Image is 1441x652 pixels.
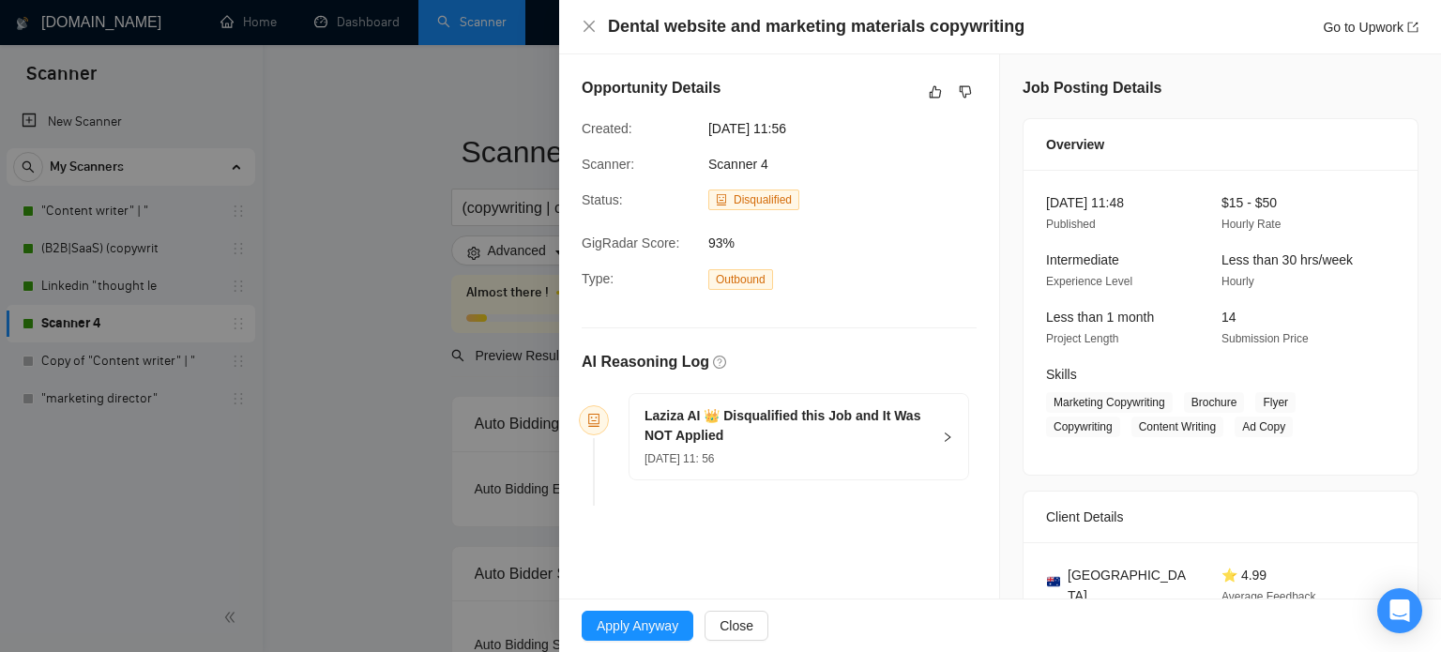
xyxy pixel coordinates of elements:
span: Skills [1046,367,1077,382]
img: 🇦🇺 [1047,575,1060,588]
span: robot [587,414,600,427]
span: Flyer [1255,392,1296,413]
span: Type: [582,271,614,286]
button: dislike [954,81,977,103]
span: 14 [1221,310,1236,325]
span: dislike [959,84,972,99]
span: [DATE] 11: 56 [645,452,714,465]
button: Apply Anyway [582,611,693,641]
span: Brochure [1184,392,1245,413]
span: export [1407,22,1418,33]
div: Open Intercom Messenger [1377,588,1422,633]
span: ⭐ 4.99 [1221,568,1267,583]
span: Project Length [1046,332,1118,345]
span: Close [720,615,753,636]
button: like [924,81,947,103]
span: 93% [708,233,990,253]
h5: Job Posting Details [1023,77,1161,99]
span: Published [1046,218,1096,231]
span: like [929,84,942,99]
div: Client Details [1046,492,1395,542]
h4: Dental website and marketing materials copywriting [608,15,1024,38]
span: $15 - $50 [1221,195,1277,210]
span: Outbound [708,269,773,290]
span: Overview [1046,134,1104,155]
span: Content Writing [1131,417,1223,437]
button: Close [582,19,597,35]
h5: Opportunity Details [582,77,720,99]
span: right [942,432,953,443]
a: Go to Upworkexport [1323,20,1418,35]
span: Submission Price [1221,332,1309,345]
span: robot [716,194,727,205]
span: [DATE] 11:48 [1046,195,1124,210]
span: Scanner: [582,157,634,172]
span: Created: [582,121,632,136]
span: Marketing Copywriting [1046,392,1173,413]
span: question-circle [713,356,726,369]
span: Hourly Rate [1221,218,1281,231]
span: Copywriting [1046,417,1120,437]
span: GigRadar Score: [582,235,679,250]
h5: AI Reasoning Log [582,351,709,373]
span: Less than 1 month [1046,310,1154,325]
span: close [582,19,597,34]
span: Average Feedback [1221,590,1316,603]
span: [GEOGRAPHIC_DATA] [1068,565,1191,606]
span: Apply Anyway [597,615,678,636]
span: Less than 30 hrs/week [1221,252,1353,267]
span: [DATE] 11:56 [708,118,990,139]
span: Experience Level [1046,275,1132,288]
span: Scanner 4 [708,157,768,172]
h5: Laziza AI 👑 Disqualified this Job and It Was NOT Applied [645,406,931,446]
button: Close [705,611,768,641]
span: Status: [582,192,623,207]
span: Intermediate [1046,252,1119,267]
span: Ad Copy [1235,417,1293,437]
span: Hourly [1221,275,1254,288]
span: Disqualified [734,193,792,206]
